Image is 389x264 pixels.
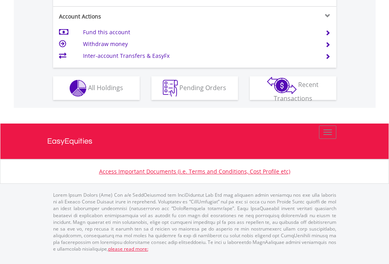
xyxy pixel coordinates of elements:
[151,76,238,100] button: Pending Orders
[267,77,297,94] img: transactions-zar-wht.png
[179,83,226,92] span: Pending Orders
[53,76,140,100] button: All Holdings
[250,76,336,100] button: Recent Transactions
[83,26,315,38] td: Fund this account
[88,83,123,92] span: All Holdings
[53,192,336,252] p: Lorem Ipsum Dolors (Ame) Con a/e SeddOeiusmod tem InciDiduntut Lab Etd mag aliquaen admin veniamq...
[163,80,178,97] img: pending_instructions-wht.png
[99,168,290,175] a: Access Important Documents (i.e. Terms and Conditions, Cost Profile etc)
[53,13,195,20] div: Account Actions
[83,38,315,50] td: Withdraw money
[47,124,342,159] a: EasyEquities
[70,80,87,97] img: holdings-wht.png
[108,246,148,252] a: please read more:
[83,50,315,62] td: Inter-account Transfers & EasyFx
